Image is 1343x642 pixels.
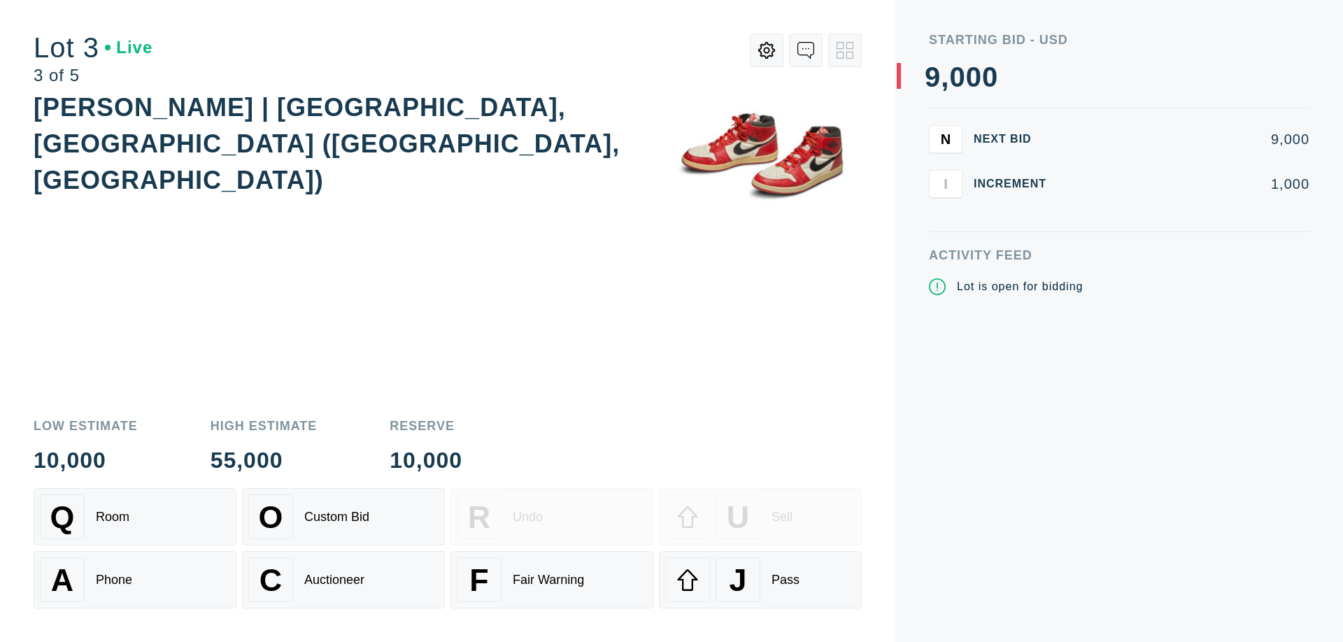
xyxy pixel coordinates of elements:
[944,176,948,192] span: I
[929,34,1309,46] div: Starting Bid - USD
[34,67,152,84] div: 3 of 5
[34,488,236,545] button: QRoom
[211,420,318,432] div: High Estimate
[949,63,965,91] div: 0
[772,573,800,587] div: Pass
[469,562,488,598] span: F
[450,488,653,545] button: RUndo
[982,63,998,91] div: 0
[513,573,584,587] div: Fair Warning
[450,551,653,608] button: FFair Warning
[1069,132,1309,146] div: 9,000
[96,510,129,525] div: Room
[34,449,138,471] div: 10,000
[105,39,152,56] div: Live
[957,278,1083,295] div: Lot is open for bidding
[974,178,1058,190] div: Increment
[34,34,152,62] div: Lot 3
[259,499,283,535] span: O
[34,93,620,194] div: [PERSON_NAME] | [GEOGRAPHIC_DATA], [GEOGRAPHIC_DATA] ([GEOGRAPHIC_DATA], [GEOGRAPHIC_DATA])
[34,420,138,432] div: Low Estimate
[941,63,949,343] div: ,
[925,63,941,91] div: 9
[242,488,445,545] button: OCustom Bid
[929,170,962,198] button: I
[390,449,462,471] div: 10,000
[772,510,793,525] div: Sell
[260,562,282,598] span: C
[929,249,1309,262] div: Activity Feed
[242,551,445,608] button: CAuctioneer
[34,551,236,608] button: APhone
[513,510,543,525] div: Undo
[304,510,369,525] div: Custom Bid
[468,499,490,535] span: R
[96,573,132,587] div: Phone
[304,573,364,587] div: Auctioneer
[727,499,749,535] span: U
[659,551,862,608] button: JPass
[390,420,462,432] div: Reserve
[729,562,746,598] span: J
[1069,177,1309,191] div: 1,000
[966,63,982,91] div: 0
[941,131,951,147] span: N
[974,134,1058,145] div: Next Bid
[51,562,73,598] span: A
[659,488,862,545] button: USell
[929,125,962,153] button: N
[211,449,318,471] div: 55,000
[50,499,75,535] span: Q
